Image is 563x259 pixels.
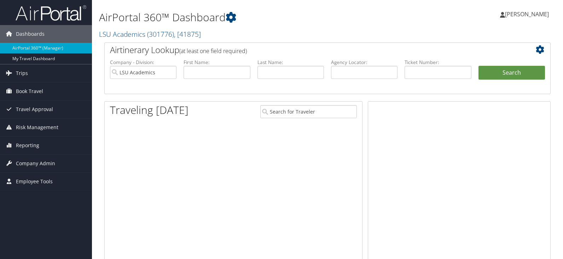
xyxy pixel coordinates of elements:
[16,100,53,118] span: Travel Approval
[16,25,45,43] span: Dashboards
[99,29,201,39] a: LSU Academics
[110,59,176,66] label: Company - Division:
[16,82,43,100] span: Book Travel
[110,103,188,117] h1: Traveling [DATE]
[147,29,174,39] span: ( 301776 )
[500,4,556,25] a: [PERSON_NAME]
[505,10,549,18] span: [PERSON_NAME]
[99,10,404,25] h1: AirPortal 360™ Dashboard
[16,5,86,21] img: airportal-logo.png
[110,44,508,56] h2: Airtinerary Lookup
[16,64,28,82] span: Trips
[16,119,58,136] span: Risk Management
[405,59,471,66] label: Ticket Number:
[260,105,357,118] input: Search for Traveler
[16,155,55,172] span: Company Admin
[174,29,201,39] span: , [ 41875 ]
[16,173,53,190] span: Employee Tools
[179,47,247,55] span: (at least one field required)
[16,137,39,154] span: Reporting
[184,59,250,66] label: First Name:
[257,59,324,66] label: Last Name:
[478,66,545,80] button: Search
[331,59,397,66] label: Agency Locator:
